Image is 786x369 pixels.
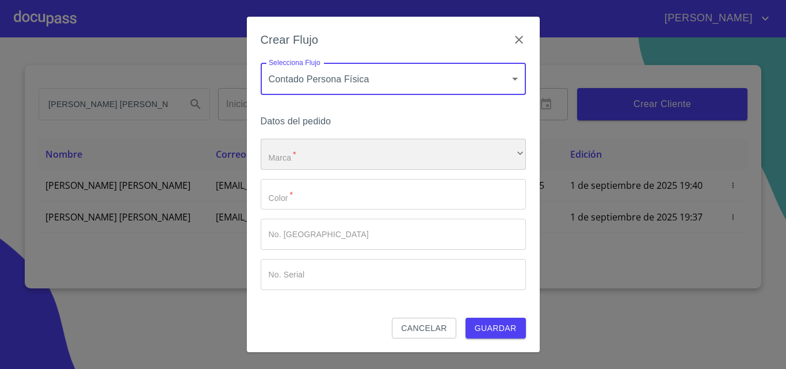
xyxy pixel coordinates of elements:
[261,63,526,95] div: Contado Persona Física
[392,318,456,339] button: Cancelar
[466,318,526,339] button: Guardar
[401,321,447,336] span: Cancelar
[261,31,319,49] h6: Crear Flujo
[261,139,526,170] div: ​
[475,321,517,336] span: Guardar
[261,113,526,130] h6: Datos del pedido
